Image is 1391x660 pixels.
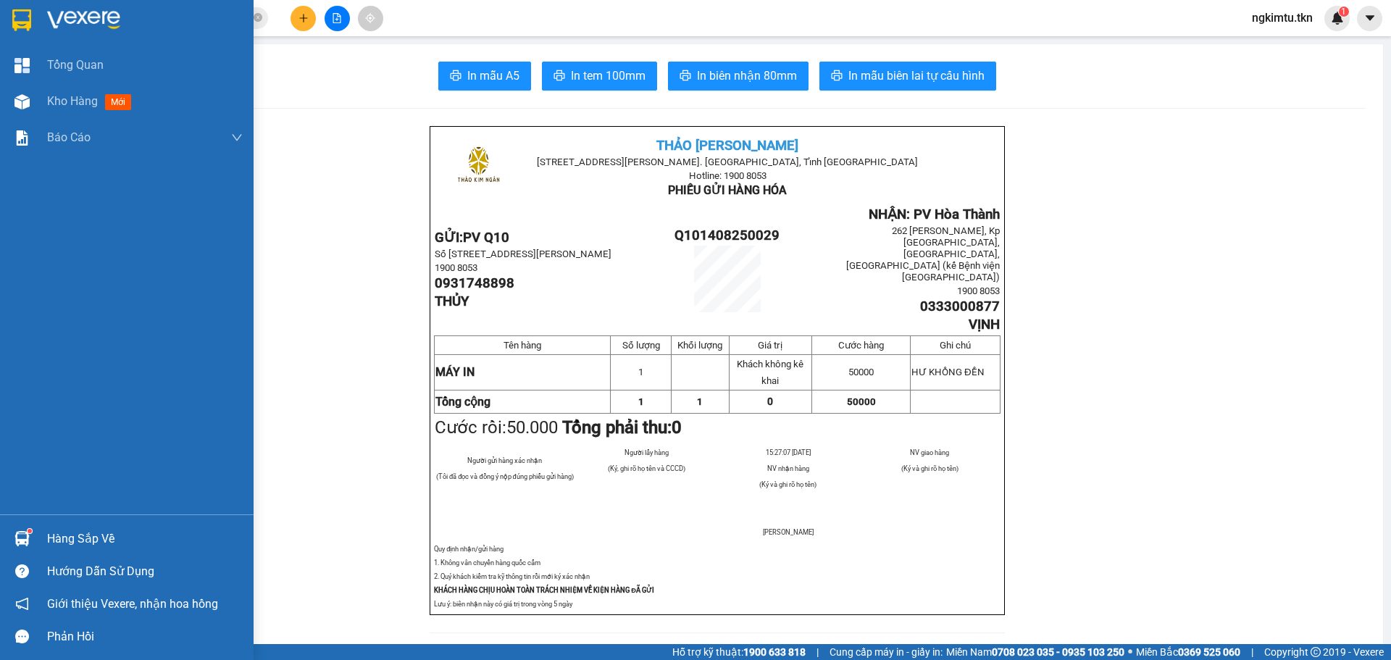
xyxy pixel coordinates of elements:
[554,70,565,83] span: printer
[504,340,541,351] span: Tên hàng
[1339,7,1349,17] sup: 1
[838,340,884,351] span: Cước hàng
[325,6,350,31] button: file-add
[901,464,958,472] span: (Ký và ghi rõ họ tên)
[911,367,985,377] span: HƯ KHỒNG ĐỀN
[969,317,1000,333] span: VỊNH
[254,12,262,25] span: close-circle
[638,396,644,407] span: 1
[435,395,490,409] strong: Tổng cộng
[848,367,874,377] span: 50000
[846,225,1000,283] span: 262 [PERSON_NAME], Kp [GEOGRAPHIC_DATA], [GEOGRAPHIC_DATA], [GEOGRAPHIC_DATA] (kế Bệnh viện [GEOG...
[298,13,309,23] span: plus
[819,62,996,91] button: printerIn mẫu biên lai tự cấu hình
[957,285,1000,296] span: 1900 8053
[47,56,104,74] span: Tổng Quan
[831,70,843,83] span: printer
[28,529,32,533] sup: 1
[847,396,876,407] span: 50000
[435,293,469,309] span: THỦY
[668,62,809,91] button: printerIn biên nhận 80mm
[920,298,1000,314] span: 0333000877
[12,9,31,31] img: logo-vxr
[672,644,806,660] span: Hỗ trợ kỹ thuật:
[47,595,218,613] span: Giới thiệu Vexere, nhận hoa hồng
[47,128,91,146] span: Báo cáo
[689,170,766,181] span: Hotline: 1900 8053
[625,448,669,456] span: Người lấy hàng
[14,531,30,546] img: warehouse-icon
[47,94,98,108] span: Kho hàng
[435,275,514,291] span: 0931748898
[697,396,703,407] span: 1
[434,572,590,580] span: 2. Quý khách kiểm tra kỹ thông tin rồi mới ký xác nhận
[450,70,461,83] span: printer
[467,67,519,85] span: In mẫu A5
[436,472,574,480] span: (Tôi đã đọc và đồng ý nộp đúng phiếu gửi hàng)
[767,396,773,407] span: 0
[571,67,646,85] span: In tem 100mm
[562,417,682,438] strong: Tổng phải thu:
[231,132,243,143] span: down
[443,131,514,203] img: logo
[848,67,985,85] span: In mẫu biên lai tự cấu hình
[18,105,133,129] b: GỬI : PV Q10
[680,70,691,83] span: printer
[910,448,949,456] span: NV giao hàng
[14,94,30,109] img: warehouse-icon
[365,13,375,23] span: aim
[14,58,30,73] img: dashboard-icon
[1331,12,1344,25] img: icon-new-feature
[434,600,572,608] span: Lưu ý: biên nhận này có giá trị trong vòng 5 ngày
[47,626,243,648] div: Phản hồi
[332,13,342,23] span: file-add
[463,230,509,246] span: PV Q10
[946,644,1124,660] span: Miền Nam
[759,480,816,488] span: (Ký và ghi rõ họ tên)
[1251,644,1253,660] span: |
[435,248,611,259] span: Số [STREET_ADDRESS][PERSON_NAME]
[542,62,657,91] button: printerIn tem 100mm
[1341,7,1346,17] span: 1
[758,340,782,351] span: Giá trị
[291,6,316,31] button: plus
[743,646,806,658] strong: 1900 633 818
[135,54,606,72] li: Hotline: 1900 8153
[135,35,606,54] li: [STREET_ADDRESS][PERSON_NAME]. [GEOGRAPHIC_DATA], Tỉnh [GEOGRAPHIC_DATA]
[1363,12,1377,25] span: caret-down
[434,559,540,567] span: 1. Không vân chuyển hàng quốc cấm
[15,597,29,611] span: notification
[15,564,29,578] span: question-circle
[467,456,542,464] span: Người gửi hàng xác nhận
[697,67,797,85] span: In biên nhận 80mm
[816,644,819,660] span: |
[14,130,30,146] img: solution-icon
[1136,644,1240,660] span: Miền Bắc
[638,367,643,377] span: 1
[608,464,685,472] span: (Ký, ghi rõ họ tên và CCCD)
[766,448,811,456] span: 15:27:07 [DATE]
[1178,646,1240,658] strong: 0369 525 060
[434,586,654,594] strong: KHÁCH HÀNG CHỊU HOÀN TOÀN TRÁCH NHIỆM VỀ KIỆN HÀNG ĐÃ GỬI
[656,138,798,154] span: THẢO [PERSON_NAME]
[763,528,814,536] span: [PERSON_NAME]
[622,340,660,351] span: Số lượng
[47,528,243,550] div: Hàng sắp về
[767,464,809,472] span: NV nhận hàng
[435,417,682,438] span: Cước rồi:
[358,6,383,31] button: aim
[438,62,531,91] button: printerIn mẫu A5
[869,206,1000,222] span: NHẬN: PV Hòa Thành
[506,417,558,438] span: 50.000
[1357,6,1382,31] button: caret-down
[830,644,943,660] span: Cung cấp máy in - giấy in:
[940,340,971,351] span: Ghi chú
[15,630,29,643] span: message
[537,156,918,167] span: [STREET_ADDRESS][PERSON_NAME]. [GEOGRAPHIC_DATA], Tỉnh [GEOGRAPHIC_DATA]
[435,365,475,379] span: MÁY IN
[435,230,509,246] strong: GỬI:
[992,646,1124,658] strong: 0708 023 035 - 0935 103 250
[668,183,787,197] span: PHIẾU GỬI HÀNG HÓA
[672,417,682,438] span: 0
[434,545,504,553] span: Quy định nhận/gửi hàng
